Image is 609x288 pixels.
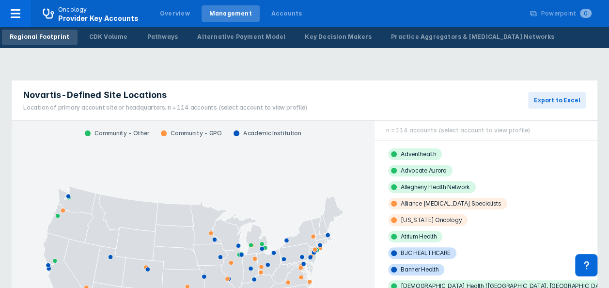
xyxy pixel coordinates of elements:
[271,9,302,18] div: Accounts
[580,9,592,18] span: 0
[155,129,228,137] div: Community - GPO
[140,30,186,45] a: Pathways
[388,198,507,209] span: Alliance [MEDICAL_DATA] Specialists
[228,129,307,137] div: Academic Institution
[383,30,562,45] a: Practice Aggregators & [MEDICAL_DATA] Networks
[388,247,456,259] span: BJC HEALTHCARE
[264,5,310,22] a: Accounts
[152,5,198,22] a: Overview
[58,14,139,22] span: Provider Key Accounts
[79,129,155,137] div: Community - Other
[391,32,554,41] div: Practice Aggregators & [MEDICAL_DATA] Networks
[160,9,190,18] div: Overview
[388,148,442,160] span: Adventhealth
[202,5,260,22] a: Management
[528,92,586,109] button: Export to Excel
[81,30,136,45] a: CDK Volume
[197,32,285,41] div: Alternative Payment Model
[575,254,597,276] div: Contact Support
[23,89,167,101] span: Novartis-Defined Site Locations
[541,9,592,18] div: Powerpoint
[375,121,597,141] div: n = 114 accounts (select account to view profile)
[534,96,580,105] span: Export to Excel
[189,30,293,45] a: Alternative Payment Model
[89,32,128,41] div: CDK Volume
[147,32,178,41] div: Pathways
[388,181,476,193] span: Allegheny Health Network
[58,5,87,14] p: Oncology
[388,264,444,275] span: Banner Health
[388,214,468,226] span: [US_STATE] Oncology
[10,32,70,41] div: Regional Footprint
[23,103,307,112] div: Location of primary account site or headquarters. n = 114 accounts (select account to view profile)
[388,231,442,242] span: Atrium Health
[209,9,252,18] div: Management
[305,32,372,41] div: Key Decision Makers
[297,30,379,45] a: Key Decision Makers
[2,30,78,45] a: Regional Footprint
[388,165,453,176] span: Advocate Aurora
